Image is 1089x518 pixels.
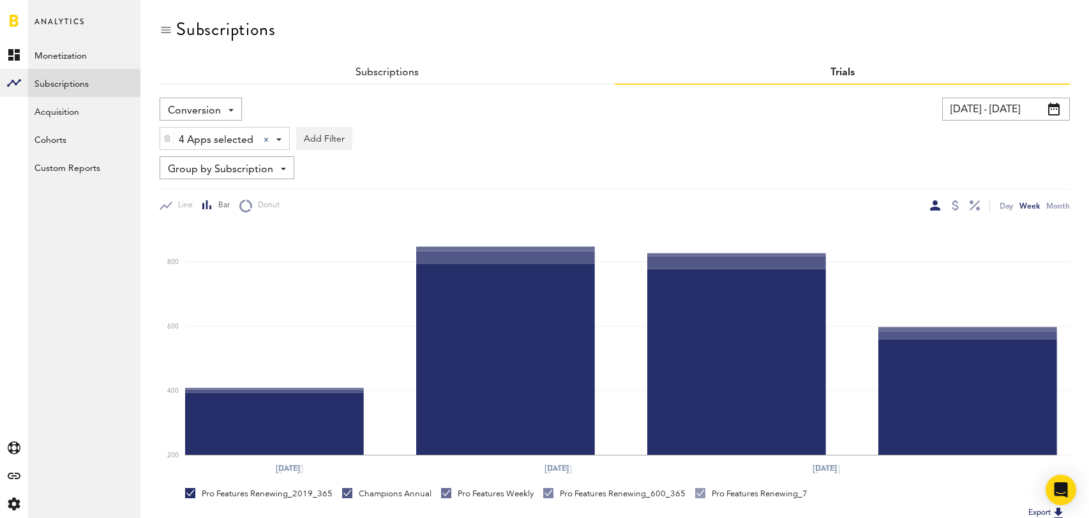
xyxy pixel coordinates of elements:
span: Group by Subscription [168,159,273,181]
div: Pro Features Renewing_7 [695,488,807,500]
span: Conversion [168,100,221,122]
div: Pro Features Weekly [441,488,534,500]
span: Analytics [34,14,85,41]
a: Cohorts [28,125,140,153]
a: Subscriptions [28,69,140,97]
text: [DATE] [544,463,569,474]
text: [DATE] [276,463,300,474]
text: 600 [167,323,179,330]
text: [DATE] [816,463,840,474]
span: 4 Apps selected [179,129,253,151]
a: Monetization [28,41,140,69]
div: Pro Features Renewing_2019_365 [185,488,333,500]
div: Delete [160,128,174,149]
text: 800 [167,259,179,265]
span: Line [172,200,193,211]
img: trash_awesome_blue.svg [163,134,171,143]
div: Clear [264,137,269,142]
div: Month [1046,199,1070,212]
a: Trials [830,68,855,78]
text: [DATE] [813,463,837,474]
div: Day [1000,199,1013,212]
div: Champions Annual [342,488,432,500]
a: Custom Reports [28,153,140,181]
div: Pro Features Renewing_600_365 [543,488,686,500]
text: [DATE] [548,463,572,474]
div: Week [1019,199,1040,212]
div: Open Intercom Messenger [1046,475,1076,505]
span: Donut [252,200,280,211]
a: Acquisition [28,97,140,125]
text: 200 [167,452,179,459]
text: 400 [167,388,179,394]
button: Add Filter [296,127,352,150]
span: Bar [213,200,230,211]
div: Subscriptions [176,19,275,40]
a: Subscriptions [356,68,419,78]
text: [DATE] [279,463,303,474]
